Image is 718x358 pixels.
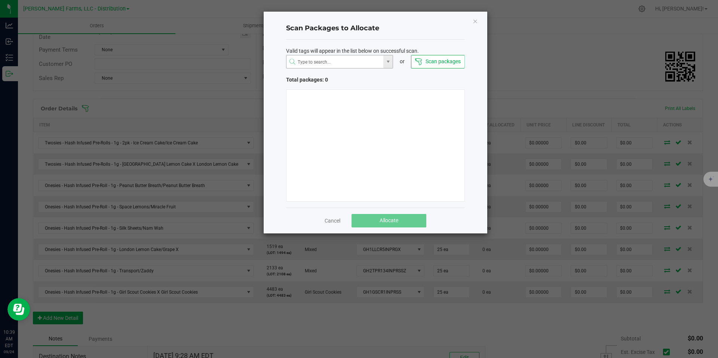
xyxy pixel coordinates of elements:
[473,16,478,25] button: Close
[325,217,340,224] a: Cancel
[286,76,375,84] span: Total packages: 0
[411,55,464,68] button: Scan packages
[393,58,411,65] div: or
[286,55,384,69] input: NO DATA FOUND
[7,298,30,321] iframe: Resource center
[380,217,398,223] span: Allocate
[286,24,465,33] h4: Scan Packages to Allocate
[352,214,426,227] button: Allocate
[286,47,419,55] span: Valid tags will appear in the list below on successful scan.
